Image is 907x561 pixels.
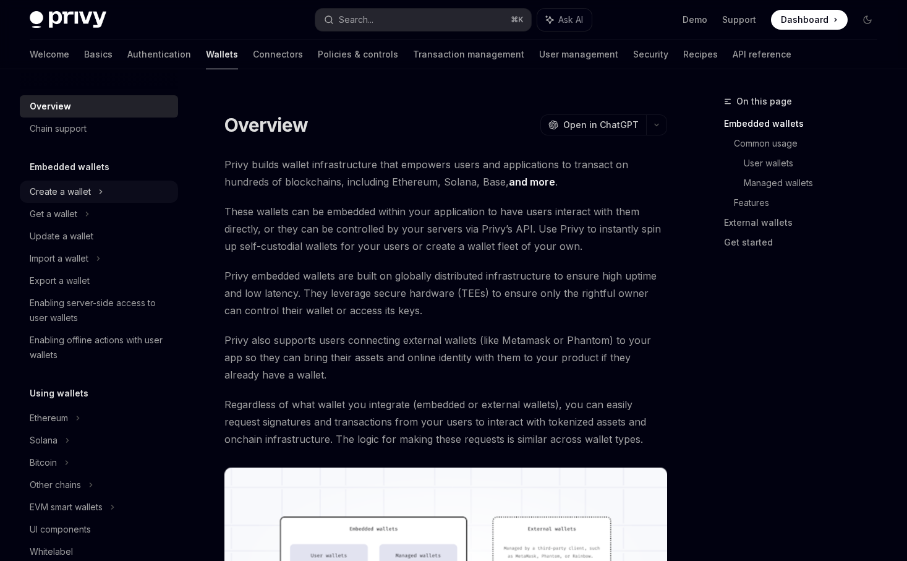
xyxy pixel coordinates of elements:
[30,411,68,426] div: Ethereum
[339,12,373,27] div: Search...
[20,118,178,140] a: Chain support
[84,40,113,69] a: Basics
[30,386,88,401] h5: Using wallets
[537,9,592,31] button: Ask AI
[224,156,667,191] span: Privy builds wallet infrastructure that empowers users and applications to transact on hundreds o...
[30,433,57,448] div: Solana
[127,40,191,69] a: Authentication
[724,213,887,233] a: External wallets
[724,114,887,134] a: Embedded wallets
[563,119,639,131] span: Open in ChatGPT
[734,134,887,153] a: Common usage
[20,329,178,366] a: Enabling offline actions with user wallets
[539,40,618,69] a: User management
[683,40,718,69] a: Recipes
[558,14,583,26] span: Ask AI
[30,333,171,362] div: Enabling offline actions with user wallets
[30,251,88,266] div: Import a wallet
[20,518,178,541] a: UI components
[744,153,887,173] a: User wallets
[253,40,303,69] a: Connectors
[633,40,668,69] a: Security
[30,184,91,199] div: Create a wallet
[30,40,69,69] a: Welcome
[30,273,90,288] div: Export a wallet
[20,95,178,118] a: Overview
[20,225,178,247] a: Update a wallet
[509,176,555,189] a: and more
[683,14,707,26] a: Demo
[224,332,667,383] span: Privy also supports users connecting external wallets (like Metamask or Phantom) to your app so t...
[734,193,887,213] a: Features
[224,203,667,255] span: These wallets can be embedded within your application to have users interact with them directly, ...
[771,10,848,30] a: Dashboard
[722,14,756,26] a: Support
[30,99,71,114] div: Overview
[20,292,178,329] a: Enabling server-side access to user wallets
[30,500,103,515] div: EVM smart wallets
[30,296,171,325] div: Enabling server-side access to user wallets
[511,15,524,25] span: ⌘ K
[315,9,530,31] button: Search...⌘K
[224,267,667,319] span: Privy embedded wallets are built on globally distributed infrastructure to ensure high uptime and...
[318,40,398,69] a: Policies & controls
[20,270,178,292] a: Export a wallet
[733,40,791,69] a: API reference
[540,114,646,135] button: Open in ChatGPT
[224,114,308,136] h1: Overview
[30,455,57,470] div: Bitcoin
[744,173,887,193] a: Managed wallets
[30,229,93,244] div: Update a wallet
[206,40,238,69] a: Wallets
[30,477,81,492] div: Other chains
[30,160,109,174] h5: Embedded wallets
[30,121,87,136] div: Chain support
[724,233,887,252] a: Get started
[30,11,106,28] img: dark logo
[858,10,877,30] button: Toggle dark mode
[30,544,73,559] div: Whitelabel
[224,396,667,448] span: Regardless of what wallet you integrate (embedded or external wallets), you can easily request si...
[781,14,828,26] span: Dashboard
[30,522,91,537] div: UI components
[736,94,792,109] span: On this page
[413,40,524,69] a: Transaction management
[30,207,77,221] div: Get a wallet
